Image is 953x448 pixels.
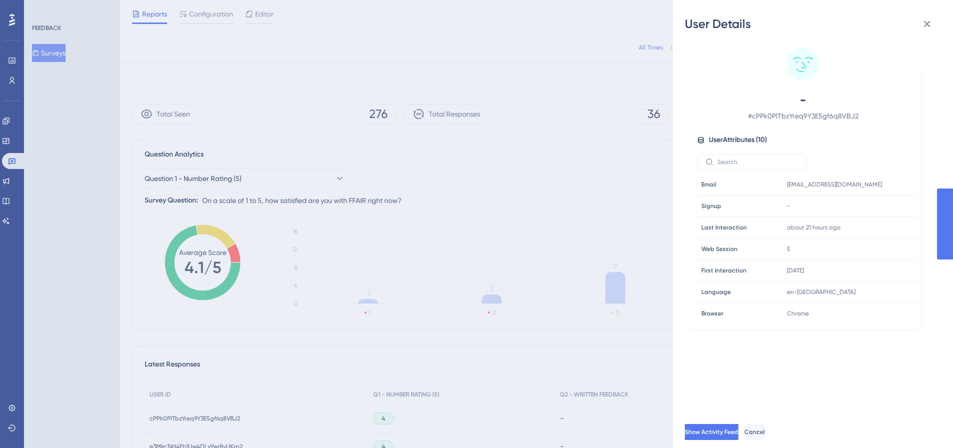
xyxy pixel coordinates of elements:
iframe: UserGuiding AI Assistant Launcher [911,408,941,438]
input: Search [717,158,798,165]
span: User Attributes ( 10 ) [709,134,767,146]
span: Signup [701,202,721,210]
span: Cancel [744,428,765,436]
span: Last Interaction [701,223,747,231]
span: Web Session [701,245,737,253]
span: - [715,92,891,108]
span: [EMAIL_ADDRESS][DOMAIN_NAME] [787,180,882,188]
span: First Interaction [701,266,746,274]
span: 5 [787,245,790,253]
button: Cancel [744,424,765,440]
span: en-[GEOGRAPHIC_DATA] [787,288,855,296]
time: [DATE] [787,267,804,274]
div: User Details [685,16,941,32]
span: Email [701,180,716,188]
span: Chrome [787,309,809,317]
span: Show Activity Feed [685,428,738,436]
time: about 21 hours ago [787,224,840,231]
button: Show Activity Feed [685,424,738,440]
span: - [787,202,790,210]
span: # cPPk0PlTbzYreq9Y3E5gf6q8VBJ2 [715,110,891,122]
span: Language [701,288,731,296]
span: Browser [701,309,723,317]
